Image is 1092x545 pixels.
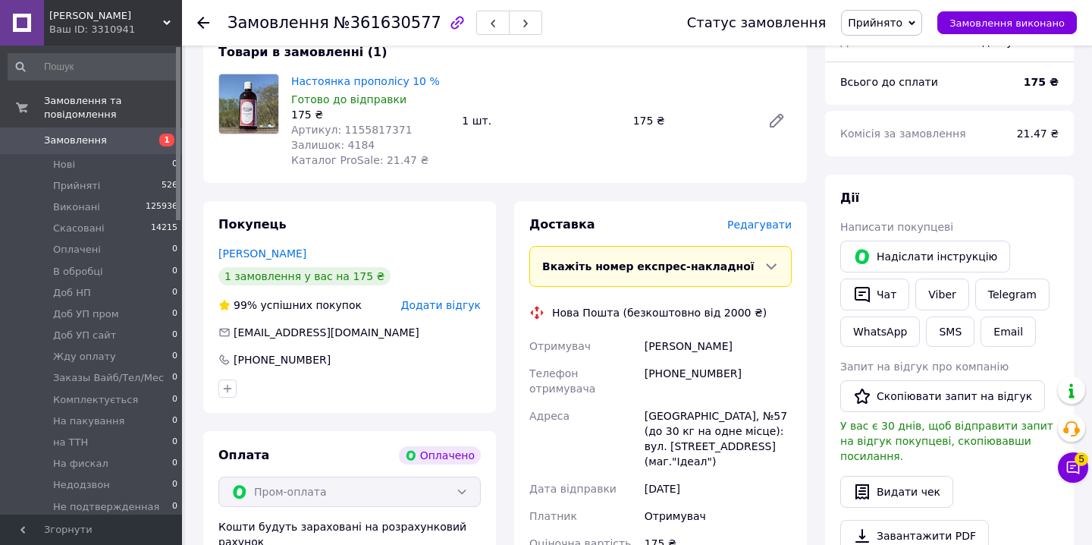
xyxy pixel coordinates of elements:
span: Платник [529,510,577,522]
button: Надіслати інструкцію [840,241,1010,272]
span: 0 [172,478,177,492]
span: 21.47 ₴ [1017,128,1059,140]
a: [PERSON_NAME] [218,247,306,260]
span: Покупець [218,217,287,232]
span: Вкажіть номер експрес-накладної [542,260,755,272]
span: 0 [172,414,177,428]
span: Всього до сплати [840,76,938,88]
span: 0 [172,243,177,257]
button: Видати чек [840,476,953,508]
span: Готово до відправки [291,93,406,106]
div: Ваш ID: 3310941 [49,23,182,36]
span: 0 [172,265,177,279]
span: Замовлення [227,14,329,32]
div: Повернутися назад [197,15,209,30]
span: Написати покупцеві [840,221,953,233]
span: В обробці [53,265,103,279]
span: Запит на відгук про компанію [840,361,1009,373]
span: Недодзвон [53,478,110,492]
span: На фискал [53,457,108,471]
span: Не подтвержденная оплата [53,500,172,528]
span: Жду оплату [53,350,116,364]
span: 5 [1075,449,1088,462]
span: Скасовані [53,222,105,235]
span: Додати відгук [401,299,481,311]
span: Каталог ProSale: 21.47 ₴ [291,154,428,166]
span: 0 [172,457,177,471]
a: Настоянка прополісу 10 % [291,75,440,87]
span: Прийнято [848,17,902,29]
span: Редагувати [727,219,792,231]
span: 0 [172,329,177,342]
div: [PERSON_NAME] [642,332,795,360]
span: Оплата [218,448,269,462]
div: 1 шт. [456,110,626,131]
div: Оплачено [399,446,481,465]
span: 0 [172,371,177,385]
span: Доб УП сайт [53,329,116,342]
button: Email [981,317,1036,347]
b: 175 ₴ [1024,76,1059,88]
span: Заказы Вайб/Тел/Мес [53,371,164,385]
span: Доб НП [53,286,91,300]
div: успішних покупок [218,298,362,313]
span: Замовлення та повідомлення [44,94,182,121]
div: [PHONE_NUMBER] [232,352,332,367]
button: SMS [926,317,974,347]
div: 175 ₴ [291,107,450,122]
button: Чат з покупцем5 [1058,452,1088,483]
a: Telegram [975,279,1050,310]
span: 0 [172,158,177,172]
span: Нові [53,158,75,172]
span: №361630577 [334,14,441,32]
div: Нова Пошта (безкоштовно від 2000 ₴) [548,305,770,320]
div: 1 замовлення у вас на 175 ₴ [218,267,391,285]
div: [DATE] [642,475,795,502]
span: Артикул: 1155817371 [291,124,413,136]
span: Прийняті [53,179,100,193]
div: [PHONE_NUMBER] [642,360,795,402]
span: 99% [234,299,257,311]
a: Редагувати [761,106,792,136]
button: Замовлення виконано [937,11,1077,34]
span: Замовлення [44,134,107,147]
span: на ТТН [53,436,88,449]
span: 0 [172,307,177,321]
span: 0 [172,350,177,364]
span: 125936 [146,200,177,214]
img: Настоянка прополісу 10 % [219,74,278,134]
span: 14215 [151,222,177,235]
div: Статус замовлення [687,15,827,30]
span: У вас є 30 днів, щоб відправити запит на відгук покупцеві, скопіювавши посилання. [840,420,1053,462]
button: Скопіювати запит на відгук [840,380,1045,412]
div: 175 ₴ [627,110,755,131]
a: Viber [915,279,968,310]
div: [GEOGRAPHIC_DATA], №57 (до 30 кг на одне місце): вул. [STREET_ADDRESS] (маг."Ідеал") [642,402,795,475]
span: 1 [159,134,174,146]
span: Комплектується [53,393,138,407]
button: Чат [840,279,909,310]
span: Дії [840,191,859,205]
span: 0 [172,436,177,449]
div: Отримувач [642,502,795,530]
span: Залишок: 4184 [291,139,375,151]
span: Оплачені [53,243,101,257]
span: Товари в замовленні (1) [218,45,388,59]
span: 526 [162,179,177,193]
span: Мед Поштою [49,9,163,23]
span: 0 [172,393,177,407]
span: [EMAIL_ADDRESS][DOMAIN_NAME] [234,326,419,339]
span: Адреса [529,410,570,422]
input: Пошук [8,53,179,80]
span: 0 [172,286,177,300]
span: Замовлення виконано [949,17,1065,29]
span: Доставка [529,217,595,232]
span: Телефон отримувача [529,367,595,395]
span: На пакування [53,414,124,428]
a: WhatsApp [840,317,920,347]
span: 0 [172,500,177,528]
span: Дата відправки [529,483,617,495]
span: Виконані [53,200,100,214]
span: Отримувач [529,340,591,352]
span: Комісія за замовлення [840,128,966,140]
